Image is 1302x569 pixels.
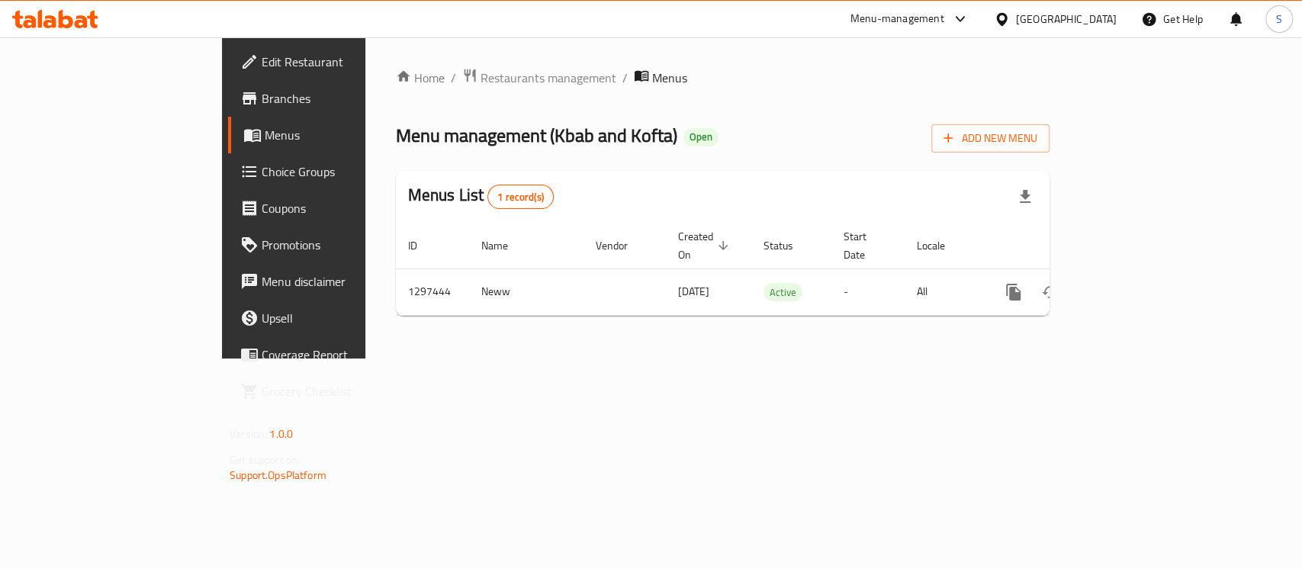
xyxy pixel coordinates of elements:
span: Upsell [262,309,427,327]
table: enhanced table [396,223,1154,316]
div: [GEOGRAPHIC_DATA] [1016,11,1117,27]
li: / [451,69,456,87]
span: Menus [265,126,427,144]
button: Change Status [1032,274,1069,310]
li: / [622,69,628,87]
button: Add New Menu [931,124,1050,153]
span: Menus [652,69,687,87]
span: S [1276,11,1282,27]
span: Get support on: [230,450,300,470]
span: Coupons [262,199,427,217]
span: Vendor [596,236,648,255]
div: Active [764,283,802,301]
span: ID [408,236,437,255]
a: Menus [228,117,439,153]
a: Grocery Checklist [228,373,439,410]
a: Upsell [228,300,439,336]
h2: Menus List [408,184,554,209]
a: Coupons [228,190,439,227]
span: Edit Restaurant [262,53,427,71]
span: Menu management ( Kbab and Kofta ) [396,118,677,153]
nav: breadcrumb [396,68,1050,88]
div: Open [683,128,719,146]
span: Active [764,284,802,301]
a: Choice Groups [228,153,439,190]
span: Open [683,130,719,143]
a: Branches [228,80,439,117]
span: Coverage Report [262,346,427,364]
a: Menu disclaimer [228,263,439,300]
a: Edit Restaurant [228,43,439,80]
a: Coverage Report [228,336,439,373]
div: Menu-management [850,10,944,28]
div: Export file [1007,178,1043,215]
a: Restaurants management [462,68,616,88]
span: Menu disclaimer [262,272,427,291]
a: Support.OpsPlatform [230,465,326,485]
td: - [831,268,905,315]
a: Promotions [228,227,439,263]
th: Actions [983,223,1154,269]
span: Name [481,236,528,255]
span: 1.0.0 [269,424,293,444]
span: Start Date [844,227,886,264]
span: Restaurants management [481,69,616,87]
span: Promotions [262,236,427,254]
span: [DATE] [678,281,709,301]
span: Locale [917,236,965,255]
span: Branches [262,89,427,108]
div: Total records count [487,185,554,209]
span: Status [764,236,813,255]
span: Version: [230,424,267,444]
span: Choice Groups [262,162,427,181]
td: All [905,268,983,315]
button: more [995,274,1032,310]
span: Created On [678,227,733,264]
span: Add New Menu [944,129,1037,148]
span: 1 record(s) [488,190,553,204]
span: Grocery Checklist [262,382,427,400]
td: Neww [469,268,583,315]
